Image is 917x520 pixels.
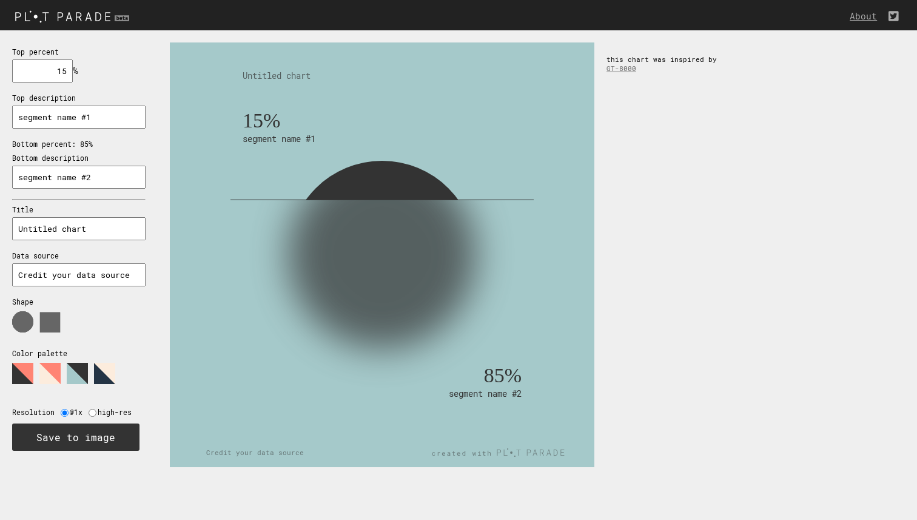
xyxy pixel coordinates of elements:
a: GT-8000 [606,64,636,73]
button: Save to image [12,424,139,451]
text: Credit your data source [206,448,304,457]
a: About [850,10,883,22]
text: segment name #2 [449,388,522,399]
p: Color palette [12,349,146,358]
p: Data source [12,251,146,260]
p: Top percent [12,47,146,56]
text: Untitled chart [243,70,311,81]
div: this chart was inspired by [594,42,740,85]
label: high-res [98,408,138,417]
p: Shape [12,297,146,306]
p: Bottom percent: 85% [12,140,146,149]
label: @1x [70,408,89,417]
p: Top description [12,93,146,103]
text: 15% [243,109,280,132]
label: Resolution [12,408,61,417]
text: segment name #1 [243,133,315,144]
p: Title [12,205,146,214]
text: 85% [484,364,522,387]
p: Bottom description [12,154,146,163]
